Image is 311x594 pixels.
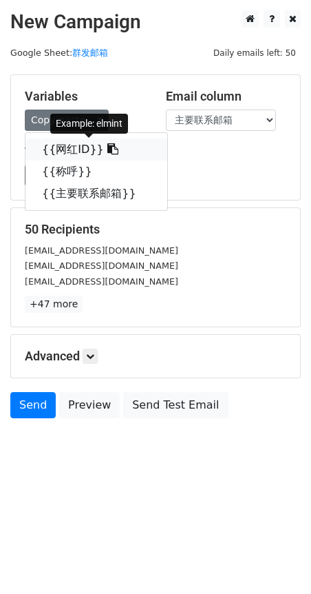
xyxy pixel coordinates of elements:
a: +47 more [25,296,83,313]
small: Google Sheet: [10,48,108,58]
a: Preview [59,392,120,418]
div: Example: elmint [50,114,128,134]
a: {{称呼}} [25,161,167,183]
iframe: Chat Widget [242,528,311,594]
a: {{网红ID}} [25,139,167,161]
a: {{主要联系邮箱}} [25,183,167,205]
h2: New Campaign [10,10,301,34]
h5: Variables [25,89,145,104]
a: 群发邮箱 [72,48,108,58]
a: Send [10,392,56,418]
a: Copy/paste... [25,110,109,131]
span: Daily emails left: 50 [208,45,301,61]
h5: 50 Recipients [25,222,286,237]
small: [EMAIL_ADDRESS][DOMAIN_NAME] [25,276,178,287]
small: [EMAIL_ADDRESS][DOMAIN_NAME] [25,260,178,271]
h5: Advanced [25,349,286,364]
h5: Email column [166,89,286,104]
small: [EMAIL_ADDRESS][DOMAIN_NAME] [25,245,178,256]
a: Send Test Email [123,392,228,418]
a: Daily emails left: 50 [208,48,301,58]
